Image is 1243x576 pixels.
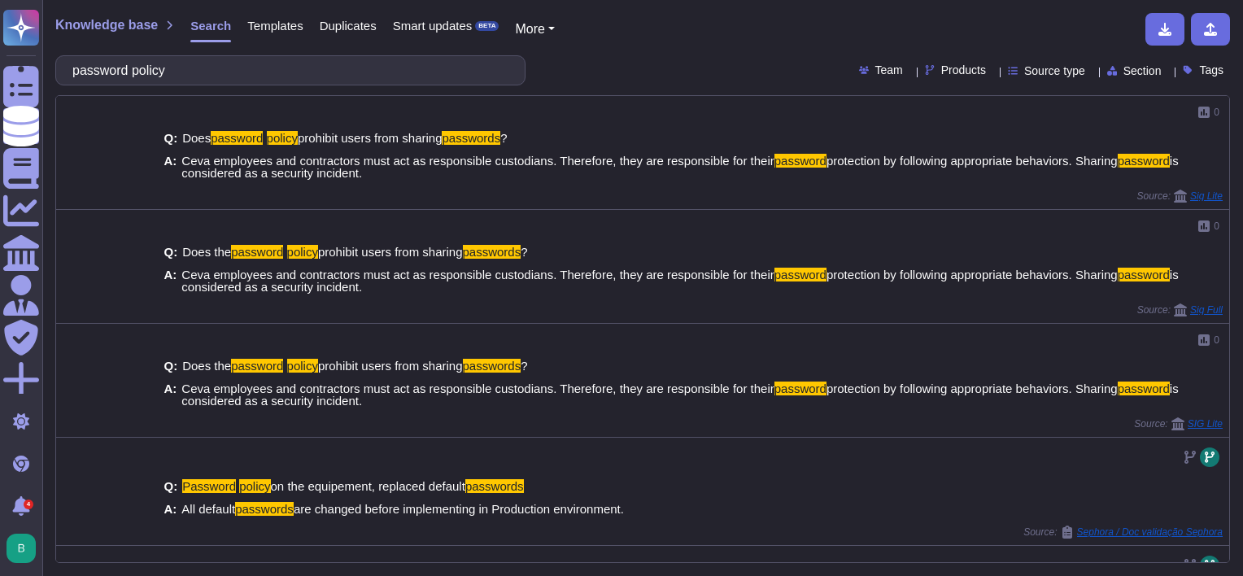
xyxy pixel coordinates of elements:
[211,131,263,145] mark: password
[271,479,465,493] span: on the equipement, replaced default
[442,131,500,145] mark: passwords
[320,20,377,32] span: Duplicates
[1137,303,1223,316] span: Source:
[287,359,318,373] mark: policy
[515,22,544,36] span: More
[231,359,283,373] mark: password
[1199,64,1223,76] span: Tags
[875,64,903,76] span: Team
[1190,305,1223,315] span: Sig Full
[164,268,177,293] b: A:
[181,268,1178,294] span: is considered as a security incident.
[287,245,318,259] mark: policy
[7,534,36,563] img: user
[239,479,270,493] mark: policy
[1188,419,1223,429] span: SIG Lite
[475,21,499,31] div: BETA
[1118,382,1170,395] mark: password
[463,245,521,259] mark: passwords
[774,154,826,168] mark: password
[463,359,521,373] mark: passwords
[1123,65,1162,76] span: Section
[318,359,463,373] span: prohibit users from sharing
[182,245,231,259] span: Does the
[294,502,624,516] span: are changed before implementing in Production environment.
[826,268,1118,281] span: protection by following appropriate behaviors. Sharing
[1118,154,1170,168] mark: password
[181,268,774,281] span: Ceva employees and contractors must act as responsible custodians. Therefore, they are responsibl...
[465,479,524,493] mark: passwords
[774,382,826,395] mark: password
[1214,107,1219,117] span: 0
[515,20,555,39] button: More
[1134,417,1223,430] span: Source:
[164,480,177,492] b: Q:
[393,20,473,32] span: Smart updates
[247,20,303,32] span: Templates
[1118,268,1170,281] mark: password
[24,500,33,509] div: 4
[1077,527,1223,537] span: Sephora / Doc validação Sephora
[182,131,211,145] span: Does
[181,382,1178,408] span: is considered as a security incident.
[235,502,294,516] mark: passwords
[182,359,231,373] span: Does the
[1214,335,1219,345] span: 0
[181,154,774,168] span: Ceva employees and contractors must act as responsible custodians. Therefore, they are responsibl...
[181,502,235,516] span: All default
[164,382,177,407] b: A:
[182,479,236,493] mark: Password
[231,245,283,259] mark: password
[181,154,1178,180] span: is considered as a security incident.
[181,382,774,395] span: Ceva employees and contractors must act as responsible custodians. Therefore, they are responsibl...
[55,19,158,32] span: Knowledge base
[3,530,47,566] button: user
[298,131,443,145] span: prohibit users from sharing
[1190,191,1223,201] span: Sig Lite
[500,131,507,145] span: ?
[1023,526,1223,539] span: Source:
[267,131,298,145] mark: policy
[164,360,177,372] b: Q:
[190,20,231,32] span: Search
[1214,221,1219,231] span: 0
[164,246,177,258] b: Q:
[826,154,1118,168] span: protection by following appropriate behaviors. Sharing
[164,155,177,179] b: A:
[941,64,986,76] span: Products
[164,503,177,515] b: A:
[826,382,1118,395] span: protection by following appropriate behaviors. Sharing
[164,132,177,144] b: Q:
[774,268,826,281] mark: password
[1024,65,1085,76] span: Source type
[521,245,527,259] span: ?
[521,359,527,373] span: ?
[318,245,463,259] span: prohibit users from sharing
[1137,190,1223,203] span: Source:
[64,56,508,85] input: Search a question or template...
